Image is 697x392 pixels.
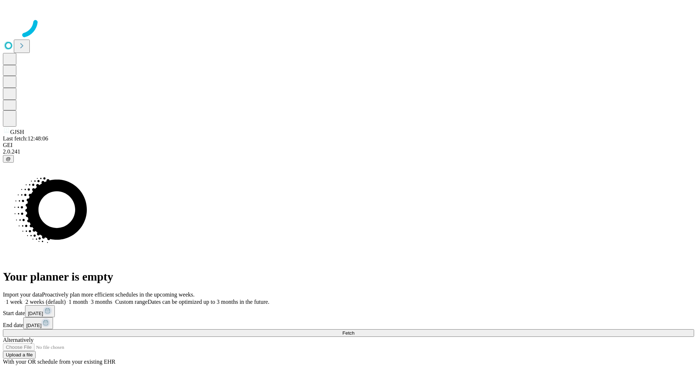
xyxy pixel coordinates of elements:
[3,142,694,148] div: GEI
[3,305,694,317] div: Start date
[25,299,66,305] span: 2 weeks (default)
[148,299,269,305] span: Dates can be optimized up to 3 months in the future.
[3,270,694,283] h1: Your planner is empty
[3,329,694,337] button: Fetch
[10,129,24,135] span: GJSH
[342,330,354,336] span: Fetch
[3,351,36,359] button: Upload a file
[3,155,14,163] button: @
[115,299,147,305] span: Custom range
[3,359,115,365] span: With your OR schedule from your existing EHR
[3,148,694,155] div: 2.0.241
[3,291,42,298] span: Import your data
[42,291,195,298] span: Proactively plan more efficient schedules in the upcoming weeks.
[3,135,48,142] span: Last fetch: 12:48:06
[3,337,33,343] span: Alternatively
[25,305,55,317] button: [DATE]
[91,299,112,305] span: 3 months
[69,299,88,305] span: 1 month
[6,299,23,305] span: 1 week
[3,317,694,329] div: End date
[26,323,41,328] span: [DATE]
[28,311,43,316] span: [DATE]
[6,156,11,162] span: @
[23,317,53,329] button: [DATE]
